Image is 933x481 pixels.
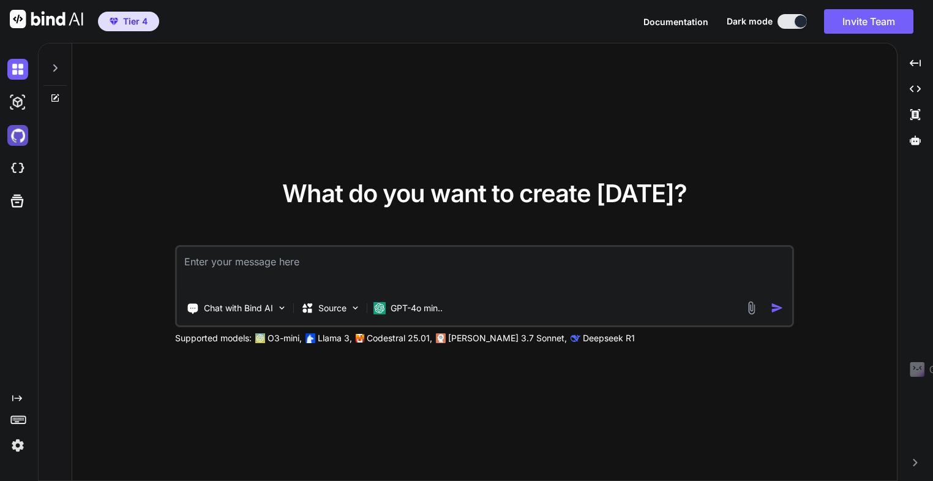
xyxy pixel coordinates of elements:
[7,125,28,146] img: githubDark
[7,435,28,456] img: settings
[356,334,364,343] img: Mistral-AI
[744,301,759,315] img: attachment
[571,333,580,343] img: claude
[7,158,28,179] img: cloudideIcon
[175,332,252,344] p: Supported models:
[7,59,28,80] img: darkChat
[583,332,635,344] p: Deepseek R1
[391,302,443,314] p: GPT-4o min..
[277,303,287,313] img: Pick Tools
[643,17,708,27] span: Documentation
[98,12,159,31] button: premiumTier 4
[110,18,118,25] img: premium
[10,10,83,28] img: Bind AI
[204,302,273,314] p: Chat with Bind AI
[7,92,28,113] img: darkAi-studio
[771,301,784,314] img: icon
[373,302,386,314] img: GPT-4o mini
[268,332,302,344] p: O3-mini,
[318,302,347,314] p: Source
[448,332,567,344] p: [PERSON_NAME] 3.7 Sonnet,
[255,333,265,343] img: GPT-4
[305,333,315,343] img: Llama2
[282,178,687,208] span: What do you want to create [DATE]?
[350,303,361,313] img: Pick Models
[318,332,352,344] p: Llama 3,
[824,9,913,34] button: Invite Team
[367,332,432,344] p: Codestral 25.01,
[436,333,446,343] img: claude
[123,15,148,28] span: Tier 4
[727,15,773,28] span: Dark mode
[643,15,708,28] button: Documentation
